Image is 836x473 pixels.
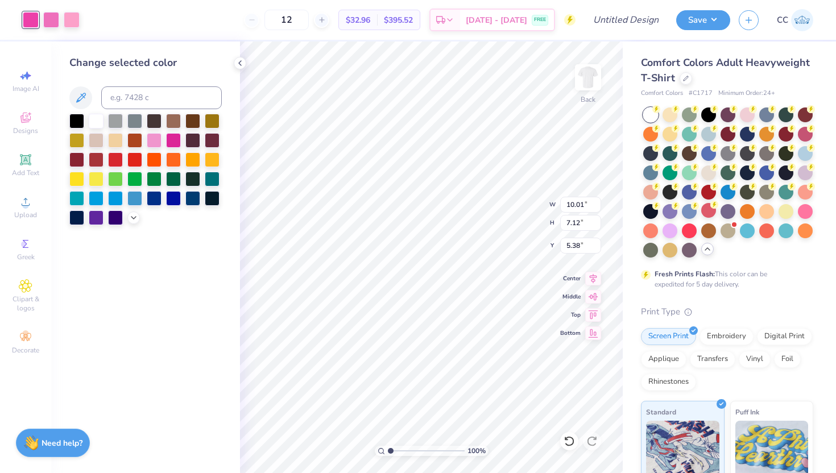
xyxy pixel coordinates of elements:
[560,275,581,283] span: Center
[774,351,801,368] div: Foil
[739,351,771,368] div: Vinyl
[581,94,595,105] div: Back
[735,406,759,418] span: Puff Ink
[791,9,813,31] img: Chloe Crawford
[641,56,810,85] span: Comfort Colors Adult Heavyweight T-Shirt
[641,374,696,391] div: Rhinestones
[560,293,581,301] span: Middle
[777,9,813,31] a: CC
[384,14,413,26] span: $395.52
[584,9,668,31] input: Untitled Design
[690,351,735,368] div: Transfers
[655,269,794,289] div: This color can be expedited for 5 day delivery.
[641,328,696,345] div: Screen Print
[467,446,486,456] span: 100 %
[560,311,581,319] span: Top
[757,328,812,345] div: Digital Print
[13,84,39,93] span: Image AI
[17,252,35,262] span: Greek
[641,89,683,98] span: Comfort Colors
[264,10,309,30] input: – –
[69,55,222,70] div: Change selected color
[12,168,39,177] span: Add Text
[646,406,676,418] span: Standard
[676,10,730,30] button: Save
[12,346,39,355] span: Decorate
[466,14,527,26] span: [DATE] - [DATE]
[13,126,38,135] span: Designs
[6,294,45,313] span: Clipart & logos
[42,438,82,449] strong: Need help?
[777,14,788,27] span: CC
[718,89,775,98] span: Minimum Order: 24 +
[14,210,37,219] span: Upload
[101,86,222,109] input: e.g. 7428 c
[689,89,713,98] span: # C1717
[577,66,599,89] img: Back
[534,16,546,24] span: FREE
[560,329,581,337] span: Bottom
[655,269,715,279] strong: Fresh Prints Flash:
[700,328,754,345] div: Embroidery
[641,351,686,368] div: Applique
[346,14,370,26] span: $32.96
[641,305,813,318] div: Print Type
